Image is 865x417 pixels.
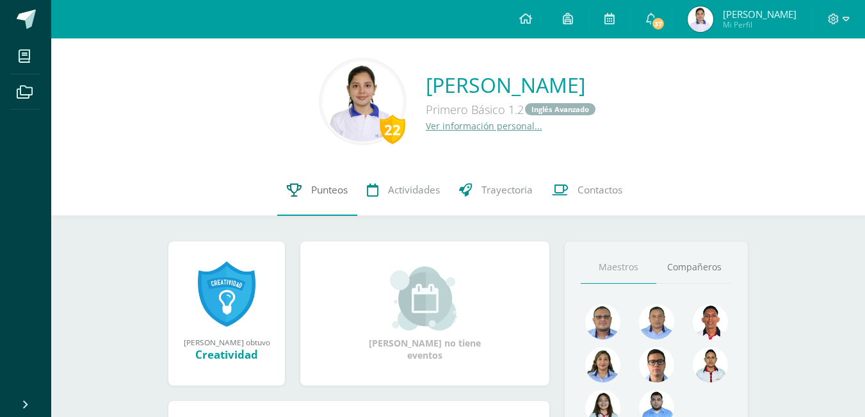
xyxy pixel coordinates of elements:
a: Ver información personal... [426,120,542,132]
a: Actividades [357,165,449,216]
a: Punteos [277,165,357,216]
img: 89a3ce4a01dc90e46980c51de3177516.png [693,304,728,339]
span: Contactos [578,183,622,197]
span: Trayectoria [481,183,533,197]
a: Compañeros [656,251,732,284]
div: [PERSON_NAME] obtuvo [181,337,272,347]
div: [PERSON_NAME] no tiene eventos [361,266,489,361]
span: Punteos [311,183,348,197]
span: Mi Perfil [723,19,796,30]
img: d1d129d0530ef70657c5e67148ca3cc0.png [323,61,403,142]
a: Contactos [542,165,632,216]
img: event_small.png [390,266,460,331]
a: Maestros [581,251,656,284]
a: [PERSON_NAME] [426,71,597,99]
div: Creatividad [181,347,272,362]
img: 99962f3fa423c9b8099341731b303440.png [585,304,620,339]
a: Inglés Avanzado [525,103,595,115]
img: 72fdff6db23ea16c182e3ba03ce826f1.png [585,347,620,382]
img: bd764d42361d4d030bb98152e551bae1.png [688,6,713,32]
a: Trayectoria [449,165,542,216]
img: b3275fa016b95109afc471d3b448d7ac.png [639,347,674,382]
img: 6b516411093031de2315839688b6386d.png [693,347,728,382]
span: [PERSON_NAME] [723,8,796,20]
span: Actividades [388,183,440,197]
span: 37 [651,17,665,31]
div: Primero Básico 1.2 [426,99,597,120]
img: 2efff582389d69505e60b50fc6d5bd41.png [639,304,674,339]
div: 22 [380,115,405,144]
